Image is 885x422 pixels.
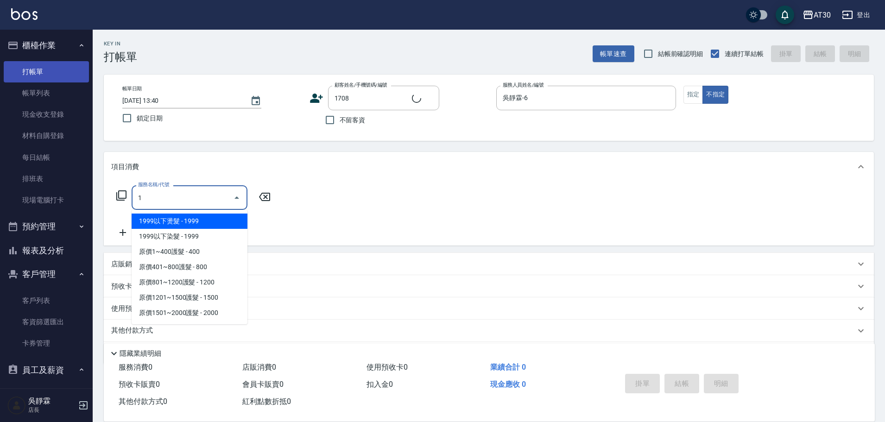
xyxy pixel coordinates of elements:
span: 結帳前確認明細 [658,49,703,59]
p: 店長 [28,406,76,414]
span: 預收卡販賣 0 [119,380,160,389]
span: 紅利點數折抵 0 [242,397,291,406]
span: 扣入金 0 [367,380,393,389]
input: YYYY/MM/DD hh:mm [122,93,241,108]
p: 項目消費 [111,162,139,172]
a: 每日結帳 [4,147,89,168]
button: 客戶管理 [4,262,89,286]
a: 現金收支登錄 [4,104,89,125]
button: 員工及薪資 [4,358,89,382]
img: Logo [11,8,38,20]
span: 服務消費 0 [119,363,152,372]
p: 隱藏業績明細 [120,349,161,359]
button: Close [229,190,244,205]
button: 預約管理 [4,214,89,239]
div: 預收卡販賣 [104,275,874,297]
a: 帳單列表 [4,82,89,104]
button: Choose date, selected date is 2025-09-05 [245,90,267,112]
p: 其他付款方式 [111,326,158,336]
div: 項目消費 [104,152,874,182]
span: 原價1~400護髮 - 400 [132,244,247,259]
span: 原價1201~1500護髮 - 1500 [132,290,247,305]
span: 現金應收 0 [490,380,526,389]
div: AT30 [814,9,831,21]
h3: 打帳單 [104,50,137,63]
p: 使用預收卡 [111,304,146,314]
button: 登出 [838,6,874,24]
a: 排班表 [4,168,89,189]
img: Person [7,396,26,415]
span: 店販消費 0 [242,363,276,372]
a: 卡券管理 [4,333,89,354]
span: 業績合計 0 [490,363,526,372]
label: 服務人員姓名/編號 [503,82,544,88]
p: 店販銷售 [111,259,139,269]
p: 預收卡販賣 [111,282,146,291]
span: 使用預收卡 0 [367,363,408,372]
button: AT30 [799,6,834,25]
span: 其他付款方式 0 [119,397,167,406]
button: 不指定 [702,86,728,104]
div: 店販銷售 [104,253,874,275]
button: 報表及分析 [4,239,89,263]
a: 打帳單 [4,61,89,82]
span: 原價1501~2000護髮 - 2000 [132,305,247,321]
span: 會員卡販賣 0 [242,380,284,389]
div: 備註及來源 [104,342,874,364]
span: 原價401~800護髮 - 800 [132,259,247,275]
h5: 吳靜霖 [28,397,76,406]
div: 使用預收卡 [104,297,874,320]
label: 顧客姓名/手機號碼/編號 [335,82,387,88]
a: 客資篩選匯出 [4,311,89,333]
span: 鎖定日期 [137,113,163,123]
h2: Key In [104,41,137,47]
a: 員工列表 [4,385,89,407]
span: 不留客資 [340,115,366,125]
div: 其他付款方式 [104,320,874,342]
a: 材料自購登錄 [4,125,89,146]
button: 櫃檯作業 [4,33,89,57]
a: 客戶列表 [4,290,89,311]
label: 服務名稱/代號 [138,181,169,188]
label: 帳單日期 [122,85,142,92]
span: 1999以下燙髮 - 1999 [132,214,247,229]
button: save [776,6,794,24]
span: 1999以下染髮 - 1999 [132,229,247,244]
button: 指定 [683,86,703,104]
button: 帳單速查 [593,45,634,63]
a: 現場電腦打卡 [4,189,89,211]
span: 連續打單結帳 [725,49,764,59]
span: 原價801~1200護髮 - 1200 [132,275,247,290]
